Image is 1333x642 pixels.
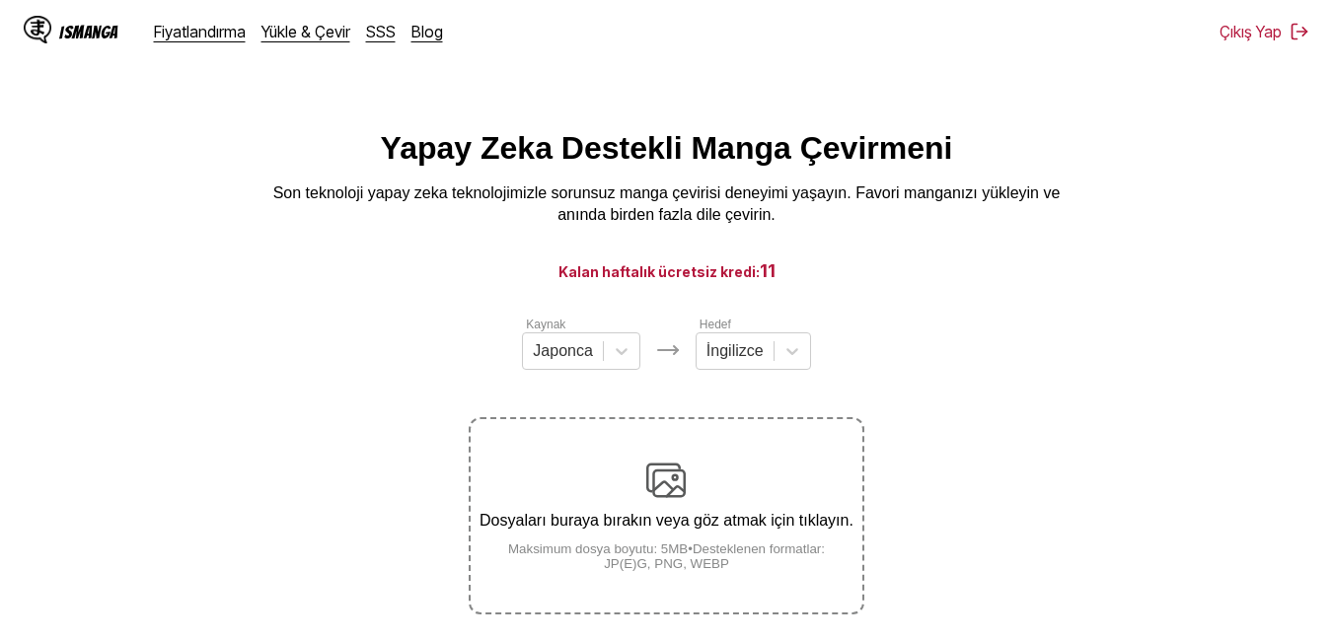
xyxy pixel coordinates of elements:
[1220,22,1309,41] button: Çıkış Yap
[366,22,396,41] a: SSS
[471,541,861,571] small: Maksimum dosya boyutu: 5MB • Desteklenen formatlar: JP(E)G, PNG, WEBP
[261,22,350,41] a: Yükle & Çevir
[154,22,246,41] a: Fiyatlandırma
[272,182,1062,227] p: Son teknoloji yapay zeka teknolojimizle sorunsuz manga çevirisi deneyimi yaşayın. Favori manganız...
[381,130,953,167] h1: Yapay Zeka Destekli Manga Çevirmeni
[24,16,51,43] img: IsManga Logo
[1290,22,1309,41] img: Sign out
[526,318,565,331] label: Kaynak
[47,258,1286,283] h3: Kalan haftalık ücretsiz kredi:
[24,16,154,47] a: IsManga LogoIsManga
[700,318,731,331] label: Hedef
[656,338,680,362] img: Languages icon
[59,23,118,41] div: IsManga
[411,22,443,41] a: Blog
[760,260,776,281] span: 11
[471,512,861,530] p: Dosyaları buraya bırakın veya göz atmak için tıklayın.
